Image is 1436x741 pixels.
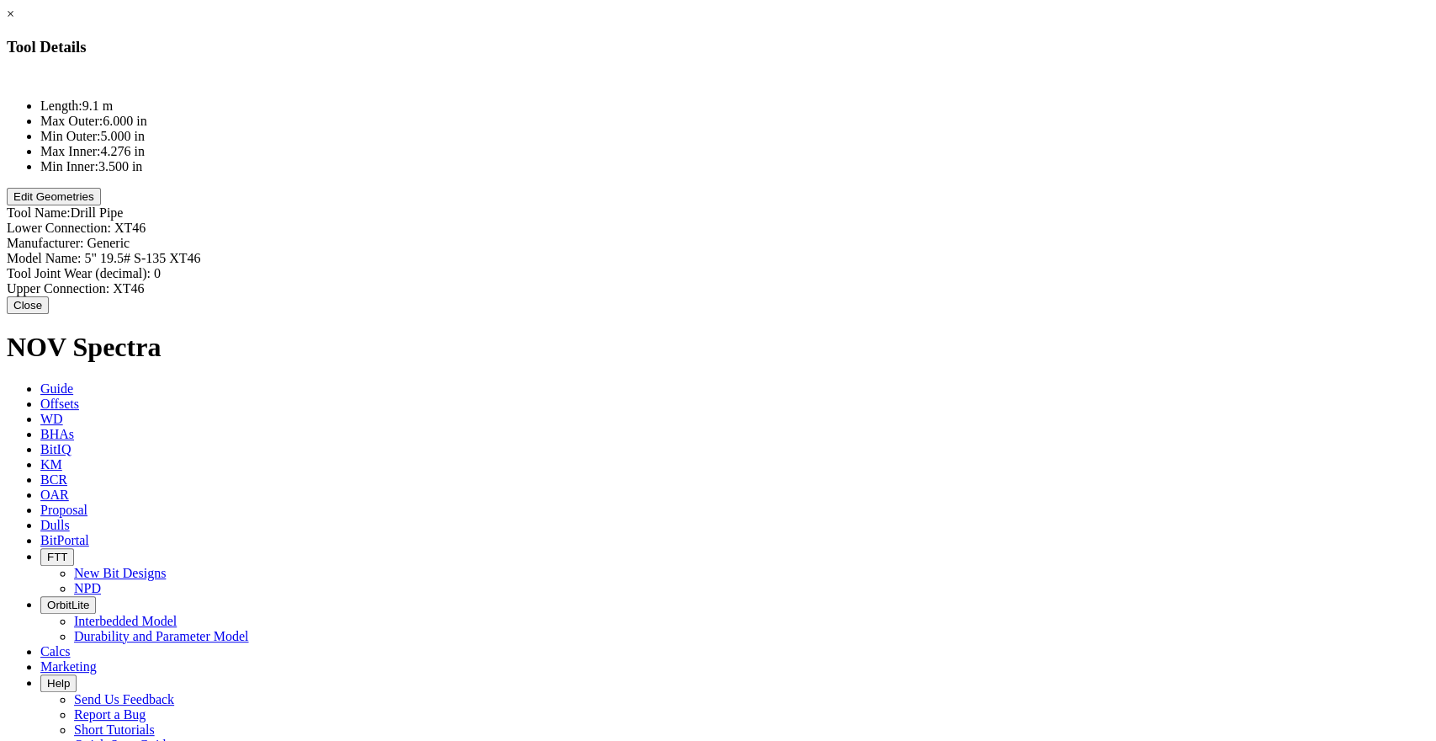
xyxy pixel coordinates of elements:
a: Interbedded Model [74,614,177,628]
label: Tool Name: [7,205,71,220]
li: 3.500 in [40,159,1429,174]
a: Send Us Feedback [74,692,174,706]
a: Short Tutorials [74,722,155,737]
span: XT46 [113,281,144,296]
span: Dulls [40,518,70,532]
button: Edit Geometries [7,188,101,205]
span: Marketing [40,659,97,674]
span: BHAs [40,427,74,441]
a: × [7,7,14,21]
label: Tool Joint Wear (decimal): [7,266,151,280]
label: Upper Connection: [7,281,109,296]
span: Calcs [40,644,71,658]
h3: Tool Details [7,38,1429,56]
a: Report a Bug [74,707,146,722]
span: 5" 19.5# S-135 XT46 [84,251,200,265]
a: New Bit Designs [74,566,166,580]
label: Max Outer: [40,114,103,128]
a: NPD [74,581,101,595]
span: Proposal [40,503,87,517]
label: Min Outer: [40,129,101,143]
label: Max Inner: [40,144,101,158]
span: 0 [154,266,161,280]
h1: NOV Spectra [7,332,1429,363]
span: OrbitLite [47,599,89,611]
label: Model Name: [7,251,81,265]
span: BitPortal [40,533,89,547]
button: Close [7,296,49,314]
a: Durability and Parameter Model [74,629,249,643]
li: 4.276 in [40,144,1429,159]
span: Offsets [40,397,79,411]
span: WD [40,412,63,426]
span: Generic [87,236,130,250]
label: Min Inner: [40,159,98,173]
label: Lower Connection: [7,221,111,235]
label: Manufacturer: [7,236,84,250]
span: XT46 [114,221,146,235]
span: OAR [40,488,69,502]
span: Guide [40,381,73,396]
span: BCR [40,472,67,487]
span: FTT [47,551,67,563]
label: Length: [40,99,82,113]
div: Drill Pipe [7,205,1429,221]
li: 9.1 m [40,99,1429,114]
li: 5.000 in [40,129,1429,144]
span: BitIQ [40,442,71,456]
span: KM [40,457,62,472]
span: Help [47,677,70,690]
li: 6.000 in [40,114,1429,129]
